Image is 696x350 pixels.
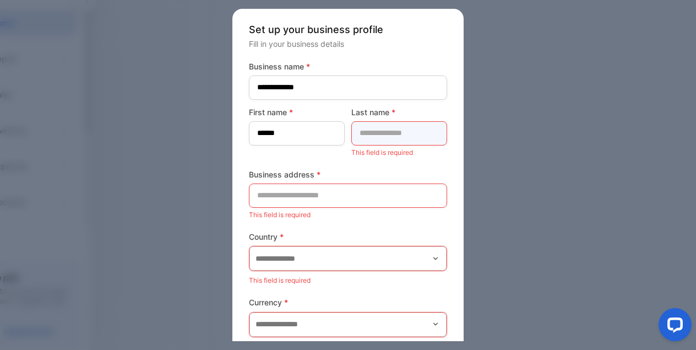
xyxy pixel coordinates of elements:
label: Country [249,231,447,243]
p: This field is required [249,273,447,288]
p: Set up your business profile [249,22,447,37]
label: Business address [249,169,447,180]
label: Last name [351,106,447,118]
label: Currency [249,297,447,308]
iframe: LiveChat chat widget [650,304,696,350]
label: Business name [249,61,447,72]
p: This field is required [351,146,447,160]
p: This field is required [249,208,447,222]
p: Fill in your business details [249,38,447,50]
label: First name [249,106,345,118]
